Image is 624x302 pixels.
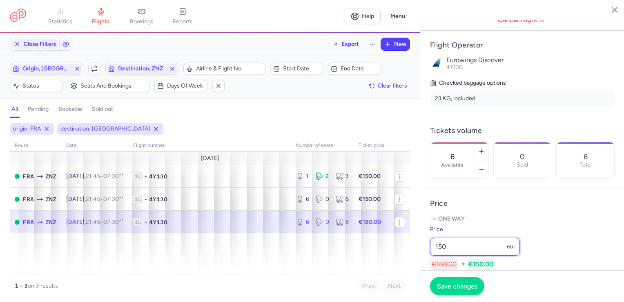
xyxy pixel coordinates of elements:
[336,195,349,203] div: 6
[283,65,321,72] span: Start date
[11,106,18,113] h4: all
[58,106,82,113] h4: bookable
[270,63,323,75] button: Start date
[386,9,410,24] button: Menu
[336,172,349,180] div: 3
[359,173,381,180] strong: €150.00
[86,196,100,203] time: 21:45
[296,195,309,203] div: 6
[430,238,520,256] input: ---
[28,106,49,113] h4: pending
[145,218,147,226] span: •
[430,91,615,106] li: 23 KG, included
[45,172,56,181] span: ZNZ
[341,41,359,47] span: Export
[378,83,407,89] span: Clear filters
[359,280,380,292] button: Prev.
[291,140,354,152] th: number of seats
[61,140,128,152] th: date
[296,218,309,226] div: 6
[201,155,219,162] span: [DATE]
[154,80,207,92] button: Days of week
[66,219,123,225] span: [DATE],
[119,195,123,200] sup: +1
[118,65,166,72] span: Destination, ZNZ
[80,7,121,25] a: flights
[579,162,592,168] p: Total
[121,7,162,25] a: bookings
[427,16,618,24] span: Cancel Flight
[48,18,72,25] span: statistics
[162,7,203,25] a: reports
[133,195,143,203] span: 1L
[430,78,615,88] h5: Checked baggage options
[383,280,405,292] button: Next
[92,106,113,113] h4: sold out
[430,199,615,208] h4: Price
[66,196,123,203] span: [DATE],
[145,172,147,180] span: •
[149,195,167,203] span: 4Y130
[128,140,291,152] th: Flight number
[366,80,410,92] button: Clear filters
[86,196,123,203] span: –
[507,243,515,250] span: eur
[354,140,390,152] th: Ticket price
[133,172,143,180] span: 1L
[15,282,28,289] strong: 1 – 3
[441,162,464,169] label: Available
[86,219,123,225] span: –
[359,196,381,203] strong: €150.00
[520,153,525,161] p: 0
[362,13,374,19] span: Help
[467,259,495,270] span: €150.00
[296,172,309,180] div: 1
[381,38,410,50] button: New
[172,18,193,25] span: reports
[584,153,588,161] p: 6
[316,195,329,203] div: 0
[430,259,458,270] span: €180.00
[60,125,150,133] span: destination: [GEOGRAPHIC_DATA]
[86,173,123,180] span: –
[86,173,100,180] time: 21:45
[22,83,60,89] span: Status
[430,41,615,50] h4: Flight Operator
[24,41,56,47] span: Close Filters
[437,282,477,290] span: Save changes
[66,173,123,180] span: [DATE],
[149,172,167,180] span: 4Y130
[316,218,329,226] div: 0
[10,80,63,92] button: Status
[103,196,123,203] time: 07:30
[92,18,110,25] span: flights
[430,126,615,135] h4: Tickets volume
[13,125,41,133] span: origin: FRA
[183,63,265,75] button: Airline & Flight No.
[359,219,381,225] strong: €180.00
[344,9,381,24] a: Help
[430,277,484,295] button: Save changes
[10,63,83,75] button: Origin, [GEOGRAPHIC_DATA]
[80,83,147,89] span: Seats and bookings
[446,56,615,64] p: Eurowings Discover
[316,172,329,180] div: 2
[336,218,349,226] div: 6
[22,65,71,72] span: Origin, [GEOGRAPHIC_DATA]
[328,38,364,51] button: Export
[430,225,520,234] label: Price
[28,282,58,289] span: on 3 results
[10,140,61,152] th: route
[103,173,123,180] time: 07:30
[430,215,615,223] p: One way
[341,65,378,72] span: End date
[40,7,80,25] a: statistics
[394,41,406,47] span: New
[145,195,147,203] span: •
[45,195,56,204] span: ZNZ
[86,219,100,225] time: 21:45
[446,64,463,71] span: 4Y130
[196,65,263,72] span: Airline & Flight No.
[133,218,143,226] span: 1L
[23,195,34,204] span: FRA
